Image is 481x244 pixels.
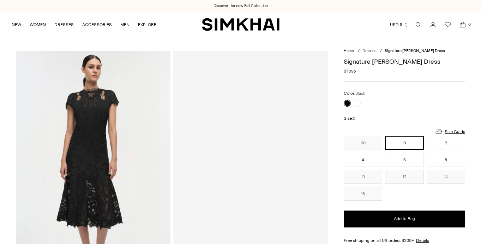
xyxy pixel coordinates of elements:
button: USD $ [390,17,409,32]
label: Size: [344,115,355,122]
label: Color: [344,90,365,97]
span: Black [355,91,365,96]
div: Free shipping on all US orders $200+ [344,237,465,244]
a: SIMKHAI [202,18,279,31]
a: Details [416,237,429,244]
button: 14 [427,170,465,184]
nav: breadcrumbs [344,48,465,54]
a: WOMEN [30,17,46,32]
span: $1,095 [344,68,356,74]
a: Size Guide [435,127,465,136]
button: 00 [344,136,382,150]
a: ACCESSORIES [82,17,112,32]
a: EXPLORE [138,17,156,32]
a: Dresses [362,49,376,53]
button: 4 [344,153,382,167]
button: 6 [385,153,423,167]
a: DRESSES [54,17,74,32]
a: NEW [12,17,21,32]
span: 0 [353,116,355,121]
button: Add to Bag [344,211,465,227]
button: 10 [344,170,382,184]
button: 8 [427,153,465,167]
a: Discover the new Fall Collection [214,3,268,9]
button: 16 [344,187,382,201]
div: / [358,48,360,54]
span: 0 [466,21,473,27]
div: / [380,48,382,54]
a: Home [344,49,354,53]
a: Open search modal [411,18,425,32]
button: 0 [385,136,423,150]
span: Signature [PERSON_NAME] Dress [385,49,445,53]
a: Go to the account page [426,18,440,32]
span: Add to Bag [394,216,415,222]
a: MEN [120,17,130,32]
button: 12 [385,170,423,184]
a: Wishlist [441,18,455,32]
button: 2 [427,136,465,150]
a: Open cart modal [456,18,470,32]
h1: Signature [PERSON_NAME] Dress [344,58,465,65]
